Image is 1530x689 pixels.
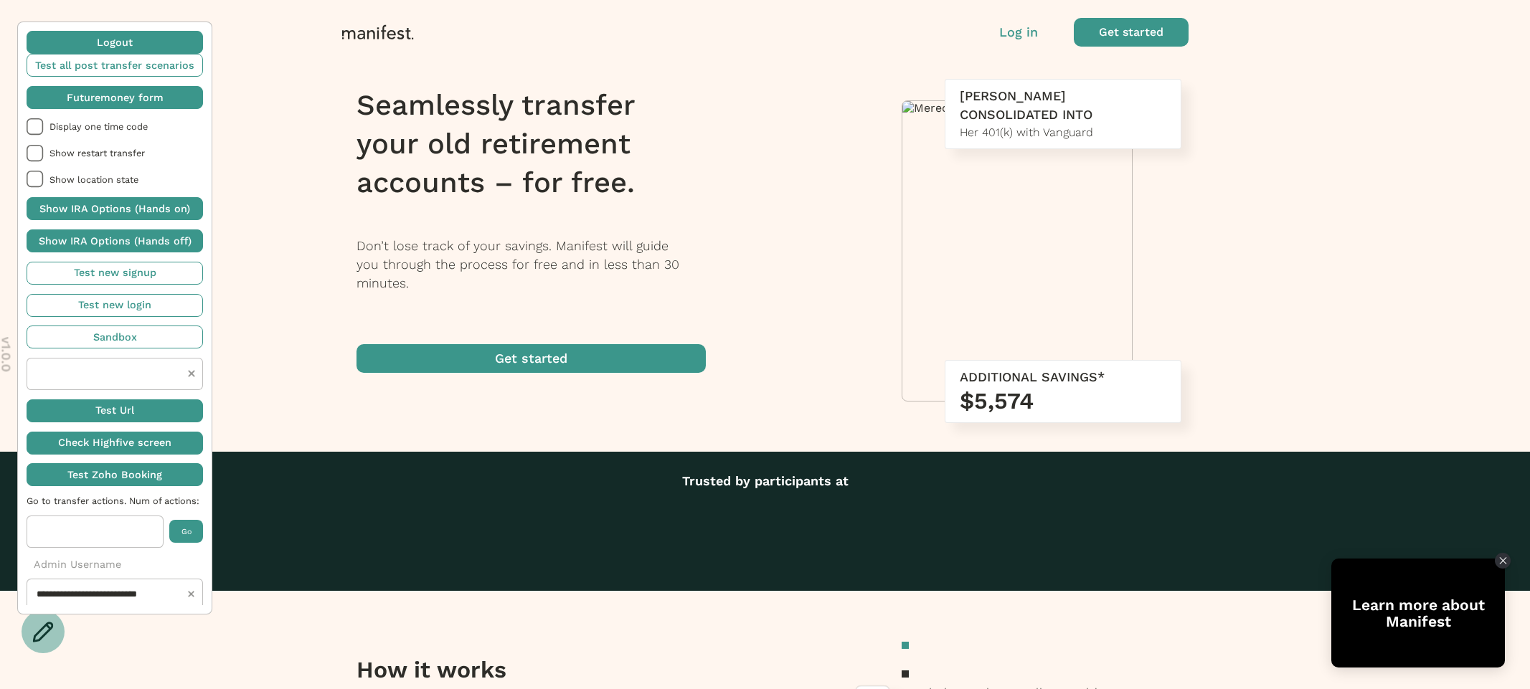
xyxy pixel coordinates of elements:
[1331,559,1505,667] div: Open Tolstoy
[27,463,203,486] button: Test Zoho Booking
[27,495,203,506] span: Go to transfer actions. Num of actions:
[27,171,203,188] li: Show location state
[1331,559,1505,667] div: Open Tolstoy widget
[49,174,203,185] span: Show location state
[49,121,203,132] span: Display one time code
[356,237,724,293] p: Don’t lose track of your savings. Manifest will guide you through the process for free and in les...
[27,86,203,109] button: Futuremoney form
[27,326,203,348] button: Sandbox
[49,148,203,158] span: Show restart transfer
[356,655,677,684] h3: How it works
[1074,18,1189,47] button: Get started
[1495,553,1511,569] div: Close Tolstoy widget
[999,23,1038,42] button: Log in
[27,399,203,422] button: Test Url
[27,197,203,220] button: Show IRA Options (Hands on)
[960,368,1166,386] div: ADDITIONAL SAVINGS*
[27,557,203,572] p: Admin Username
[27,432,203,455] button: Check Highfive screen
[27,54,203,77] button: Test all post transfer scenarios
[960,87,1166,124] div: [PERSON_NAME] CONSOLIDATED INTO
[1331,559,1505,667] div: Tolstoy bubble widget
[27,229,203,252] button: Show IRA Options (Hands off)
[27,294,203,317] button: Test new login
[902,101,1132,115] img: Meredith
[169,520,203,543] button: Go
[27,145,203,162] li: Show restart transfer
[27,31,203,54] button: Logout
[960,386,1166,415] h3: $5,574
[356,344,706,373] button: Get started
[27,118,203,136] li: Display one time code
[1331,597,1505,629] div: Learn more about Manifest
[356,86,724,202] h1: Seamlessly transfer your old retirement accounts – for free.
[27,262,203,285] button: Test new signup
[960,124,1166,141] div: Her 401(k) with Vanguard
